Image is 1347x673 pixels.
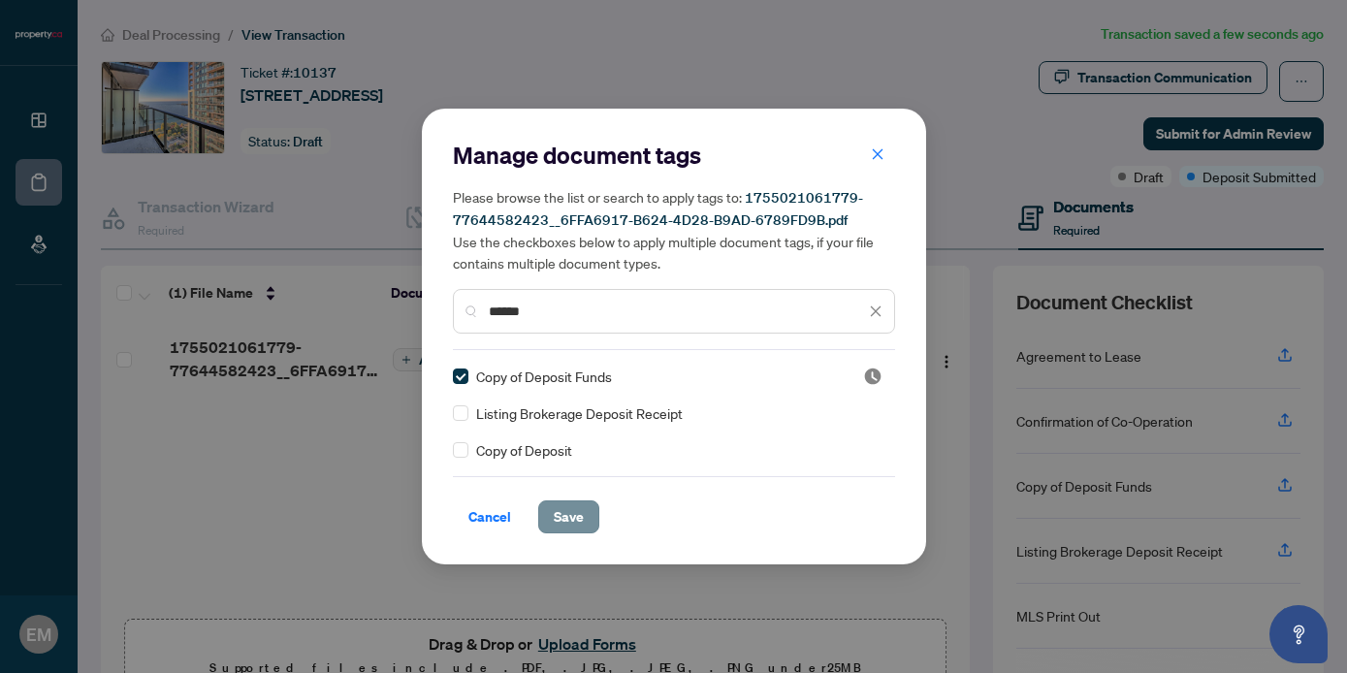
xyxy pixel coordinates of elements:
[869,304,882,318] span: close
[453,186,895,273] h5: Please browse the list or search to apply tags to: Use the checkboxes below to apply multiple doc...
[554,501,584,532] span: Save
[468,501,511,532] span: Cancel
[871,147,884,161] span: close
[476,439,572,461] span: Copy of Deposit
[476,366,612,387] span: Copy of Deposit Funds
[453,140,895,171] h2: Manage document tags
[1269,605,1328,663] button: Open asap
[476,402,683,424] span: Listing Brokerage Deposit Receipt
[863,367,882,386] img: status
[453,500,527,533] button: Cancel
[863,367,882,386] span: Pending Review
[538,500,599,533] button: Save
